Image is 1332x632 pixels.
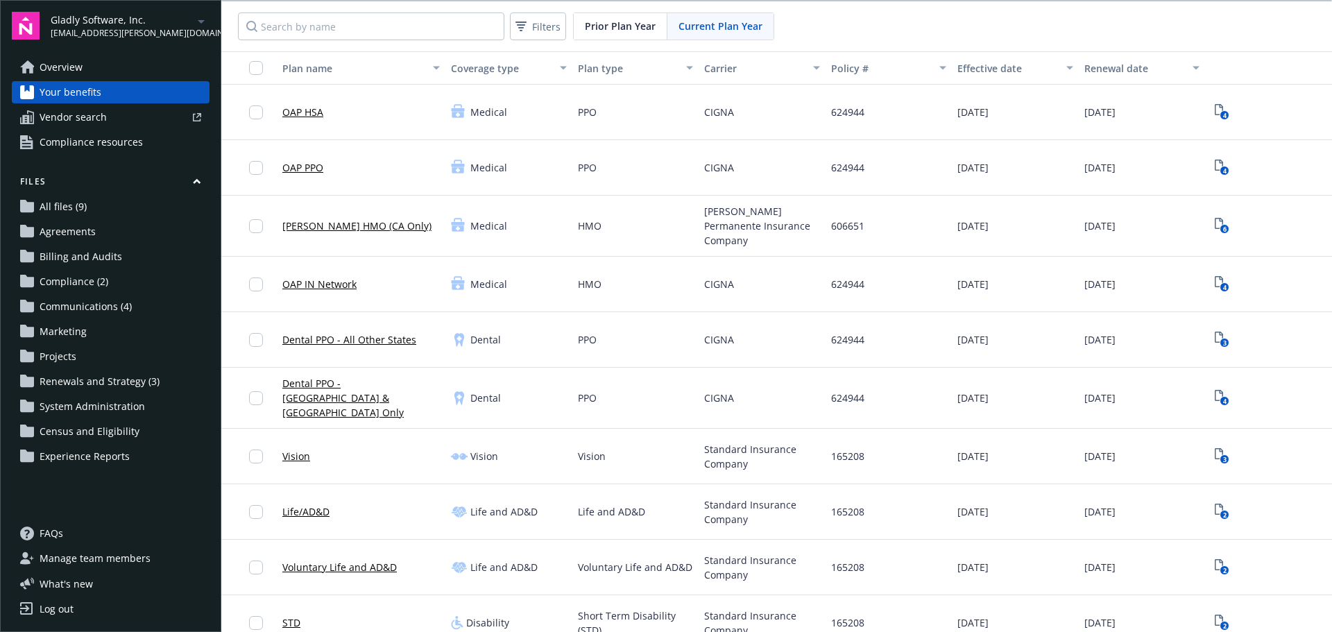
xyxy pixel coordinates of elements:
a: Agreements [12,221,210,243]
a: Projects [12,345,210,368]
a: OAP PPO [282,160,323,175]
span: Life and AD&D [578,504,645,519]
span: Vision [578,449,606,463]
a: arrowDropDown [193,12,210,29]
span: Vision [470,449,498,463]
input: Toggle Row Selected [249,391,263,405]
span: 624944 [831,160,864,175]
span: [PERSON_NAME] Permanente Insurance Company [704,204,820,248]
a: Communications (4) [12,296,210,318]
span: [DATE] [1084,504,1116,519]
span: [DATE] [1084,277,1116,291]
text: 3 [1222,455,1226,464]
span: [DATE] [957,449,989,463]
a: View Plan Documents [1211,157,1233,179]
span: [DATE] [957,105,989,119]
span: Communications (4) [40,296,132,318]
span: Filters [513,17,563,37]
input: Toggle Row Selected [249,450,263,463]
button: Files [12,176,210,193]
span: Renewals and Strategy (3) [40,370,160,393]
button: Policy # [826,51,953,85]
span: CIGNA [704,391,734,405]
span: 624944 [831,105,864,119]
span: [DATE] [1084,615,1116,630]
span: [DATE] [957,160,989,175]
input: Toggle Row Selected [249,219,263,233]
span: HMO [578,277,601,291]
span: Standard Insurance Company [704,553,820,582]
div: Renewal date [1084,61,1185,76]
span: Your benefits [40,81,101,103]
a: Life/AD&D [282,504,330,519]
text: 2 [1222,566,1226,575]
span: Voluntary Life and AD&D [578,560,692,574]
text: 4 [1222,166,1226,176]
span: Gladly Software, Inc. [51,12,193,27]
a: Your benefits [12,81,210,103]
button: Carrier [699,51,826,85]
button: Plan name [277,51,445,85]
span: [DATE] [1084,560,1116,574]
span: Life and AD&D [470,504,538,519]
input: Toggle Row Selected [249,616,263,630]
button: Renewal date [1079,51,1206,85]
div: Effective date [957,61,1058,76]
text: 4 [1222,111,1226,120]
text: 6 [1222,225,1226,234]
span: View Plan Documents [1211,387,1233,409]
a: Experience Reports [12,445,210,468]
span: 606651 [831,219,864,233]
text: 2 [1222,511,1226,520]
input: Toggle Row Selected [249,333,263,347]
a: View Plan Documents [1211,273,1233,296]
span: [DATE] [1084,219,1116,233]
input: Toggle Row Selected [249,561,263,574]
span: [DATE] [957,615,989,630]
a: View Plan Documents [1211,445,1233,468]
span: Agreements [40,221,96,243]
a: STD [282,615,300,630]
input: Toggle Row Selected [249,105,263,119]
a: [PERSON_NAME] HMO (CA Only) [282,219,432,233]
button: Coverage type [445,51,572,85]
span: Disability [466,615,509,630]
span: What ' s new [40,577,93,591]
span: All files (9) [40,196,87,218]
span: 165208 [831,504,864,519]
button: Plan type [572,51,699,85]
a: Billing and Audits [12,246,210,268]
span: System Administration [40,395,145,418]
a: View Plan Documents [1211,215,1233,237]
span: Medical [470,105,507,119]
span: View Plan Documents [1211,329,1233,351]
div: Coverage type [451,61,552,76]
span: [DATE] [957,560,989,574]
span: 624944 [831,391,864,405]
a: Renewals and Strategy (3) [12,370,210,393]
span: [DATE] [957,277,989,291]
span: Standard Insurance Company [704,442,820,471]
span: FAQs [40,522,63,545]
a: View Plan Documents [1211,501,1233,523]
span: CIGNA [704,332,734,347]
a: Manage team members [12,547,210,570]
a: View Plan Documents [1211,101,1233,123]
a: Compliance resources [12,131,210,153]
input: Toggle Row Selected [249,505,263,519]
a: Dental PPO - All Other States [282,332,416,347]
button: Effective date [952,51,1079,85]
a: Voluntary Life and AD&D [282,560,397,574]
text: 4 [1222,397,1226,406]
span: 165208 [831,560,864,574]
button: What's new [12,577,115,591]
div: Carrier [704,61,805,76]
span: [DATE] [957,391,989,405]
span: PPO [578,160,597,175]
span: 624944 [831,332,864,347]
span: [DATE] [1084,105,1116,119]
a: System Administration [12,395,210,418]
span: View Plan Documents [1211,556,1233,579]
